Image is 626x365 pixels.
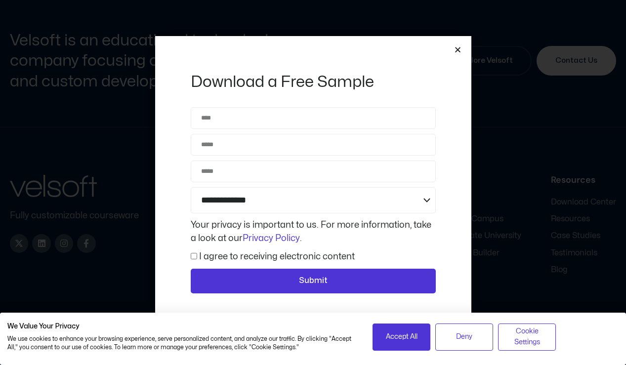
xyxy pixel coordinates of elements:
[299,275,328,287] span: Submit
[373,324,430,351] button: Accept all cookies
[191,72,436,92] h2: Download a Free Sample
[7,322,358,331] h2: We Value Your Privacy
[7,335,358,352] p: We use cookies to enhance your browsing experience, serve personalized content, and analyze our t...
[188,218,438,245] div: Your privacy is important to us. For more information, take a look at our .
[386,331,417,342] span: Accept All
[243,234,300,243] a: Privacy Policy
[191,269,436,293] button: Submit
[199,252,355,261] label: I agree to receiving electronic content
[456,331,472,342] span: Deny
[498,324,556,351] button: Adjust cookie preferences
[435,324,493,351] button: Deny all cookies
[454,46,461,53] a: Close
[504,326,549,348] span: Cookie Settings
